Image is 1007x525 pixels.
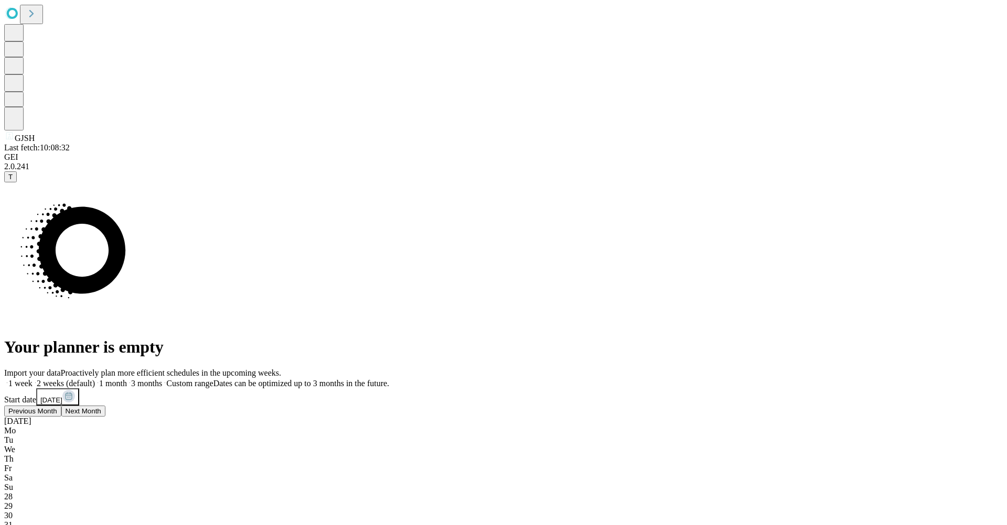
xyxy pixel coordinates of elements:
div: 2.0.241 [4,162,1003,171]
span: 28 [4,492,13,501]
div: Sa [4,473,1003,483]
button: Next Month [61,406,105,417]
span: [DATE] [40,396,62,404]
span: 29 [4,501,13,510]
div: [DATE] [4,417,1003,426]
span: Dates can be optimized up to 3 months in the future. [213,379,389,388]
div: Tu [4,435,1003,445]
button: [DATE] [36,388,79,406]
span: 1 week [8,379,33,388]
span: 3 months [131,379,162,388]
span: Previous Month [8,407,57,415]
div: Su [4,483,1003,492]
div: Choose Monday, July 28th, 2025 [4,492,1003,501]
button: T [4,171,17,182]
h1: Your planner is empty [4,337,1003,357]
div: Th [4,454,1003,464]
button: Previous Month [4,406,61,417]
span: Import your data [4,368,61,377]
div: Fr [4,464,1003,473]
span: Custom range [166,379,213,388]
span: 1 month [99,379,127,388]
div: GEI [4,152,1003,162]
span: T [8,173,13,181]
div: Choose Wednesday, July 30th, 2025 [4,511,1003,520]
span: GJSH [15,134,35,143]
span: 30 [4,511,13,520]
div: We [4,445,1003,454]
span: Next Month [66,407,101,415]
span: 2 weeks (default) [37,379,95,388]
span: Last fetch: 10:08:32 [4,143,70,152]
div: Choose Tuesday, July 29th, 2025 [4,501,1003,511]
span: Proactively plan more efficient schedules in the upcoming weeks. [61,368,281,377]
div: Mo [4,426,1003,435]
